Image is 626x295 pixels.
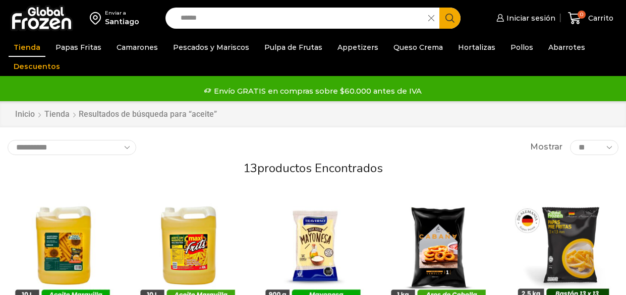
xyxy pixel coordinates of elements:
[44,109,70,120] a: Tienda
[504,13,555,23] span: Iniciar sesión
[243,160,257,176] span: 13
[578,11,586,19] span: 0
[505,38,538,57] a: Pollos
[105,17,139,27] div: Santiago
[257,160,383,176] span: productos encontrados
[332,38,383,57] a: Appetizers
[79,109,217,119] h1: Resultados de búsqueda para “aceite”
[565,7,616,30] a: 0 Carrito
[388,38,448,57] a: Queso Crema
[15,109,35,120] a: Inicio
[494,8,555,28] a: Iniciar sesión
[453,38,500,57] a: Hortalizas
[111,38,163,57] a: Camarones
[105,10,139,17] div: Enviar a
[530,141,562,153] span: Mostrar
[50,38,106,57] a: Papas Fritas
[586,13,613,23] span: Carrito
[9,38,45,57] a: Tienda
[259,38,327,57] a: Pulpa de Frutas
[9,57,65,76] a: Descuentos
[543,38,590,57] a: Abarrotes
[8,140,136,155] select: Pedido de la tienda
[15,109,217,120] nav: Breadcrumb
[439,8,461,29] button: Search button
[90,10,105,27] img: address-field-icon.svg
[168,38,254,57] a: Pescados y Mariscos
